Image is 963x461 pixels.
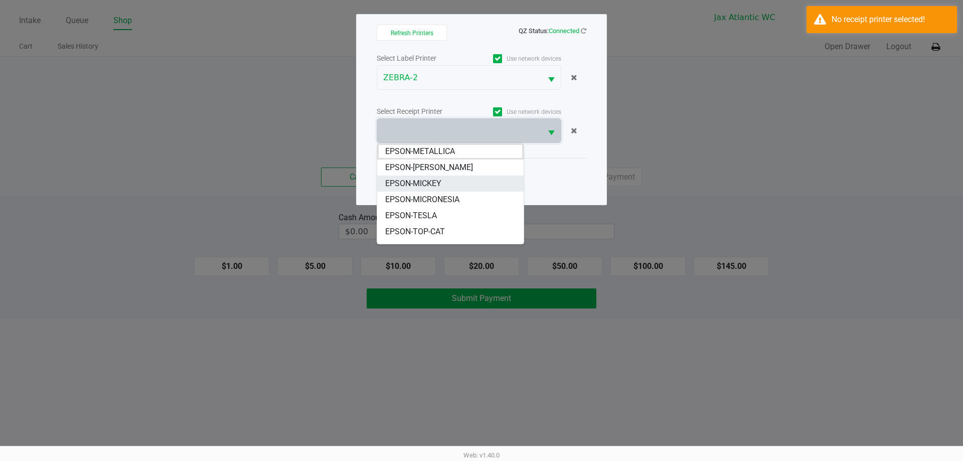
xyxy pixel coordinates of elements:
div: Select Label Printer [377,53,469,64]
span: EPSON-MICKEY [385,178,441,190]
button: Select [542,119,561,142]
span: EPSON-MICRONESIA [385,194,459,206]
span: EPSON-TOP-CAT [385,226,445,238]
span: Refresh Printers [391,30,433,37]
div: No receipt printer selected! [832,14,949,26]
label: Use network devices [469,54,561,63]
span: Web: v1.40.0 [463,451,500,459]
button: Select [542,66,561,89]
span: EPSON-METALLICA [385,145,455,158]
span: EPSON-U2 [385,242,422,254]
span: EPSON-[PERSON_NAME] [385,162,473,174]
button: Refresh Printers [377,25,447,41]
span: Connected [549,27,579,35]
span: ZEBRA-2 [383,72,536,84]
span: EPSON-TESLA [385,210,437,222]
div: Select Receipt Printer [377,106,469,117]
label: Use network devices [469,107,561,116]
span: QZ Status: [519,27,586,35]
